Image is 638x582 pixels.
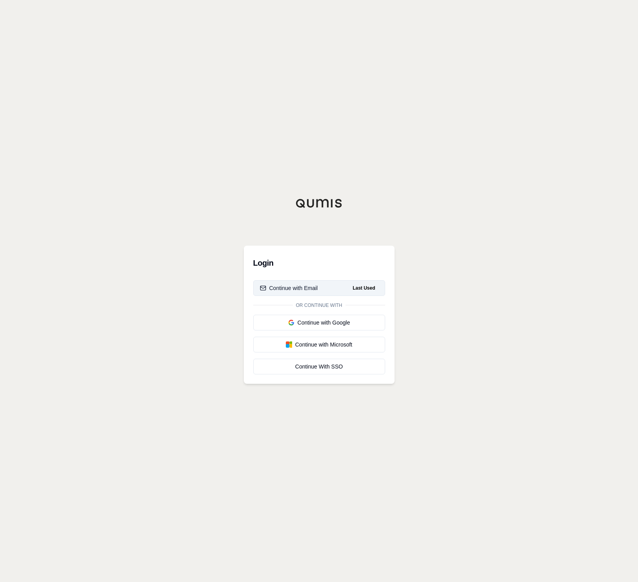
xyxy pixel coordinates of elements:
div: Continue with Microsoft [260,341,378,348]
a: Continue With SSO [253,359,385,374]
span: Last Used [349,283,378,293]
button: Continue with Microsoft [253,337,385,352]
button: Continue with Google [253,315,385,330]
h3: Login [253,255,385,271]
img: Qumis [296,199,343,208]
div: Continue with Google [260,319,378,327]
div: Continue With SSO [260,363,378,370]
button: Continue with EmailLast Used [253,280,385,296]
div: Continue with Email [260,284,318,292]
span: Or continue with [293,302,346,308]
